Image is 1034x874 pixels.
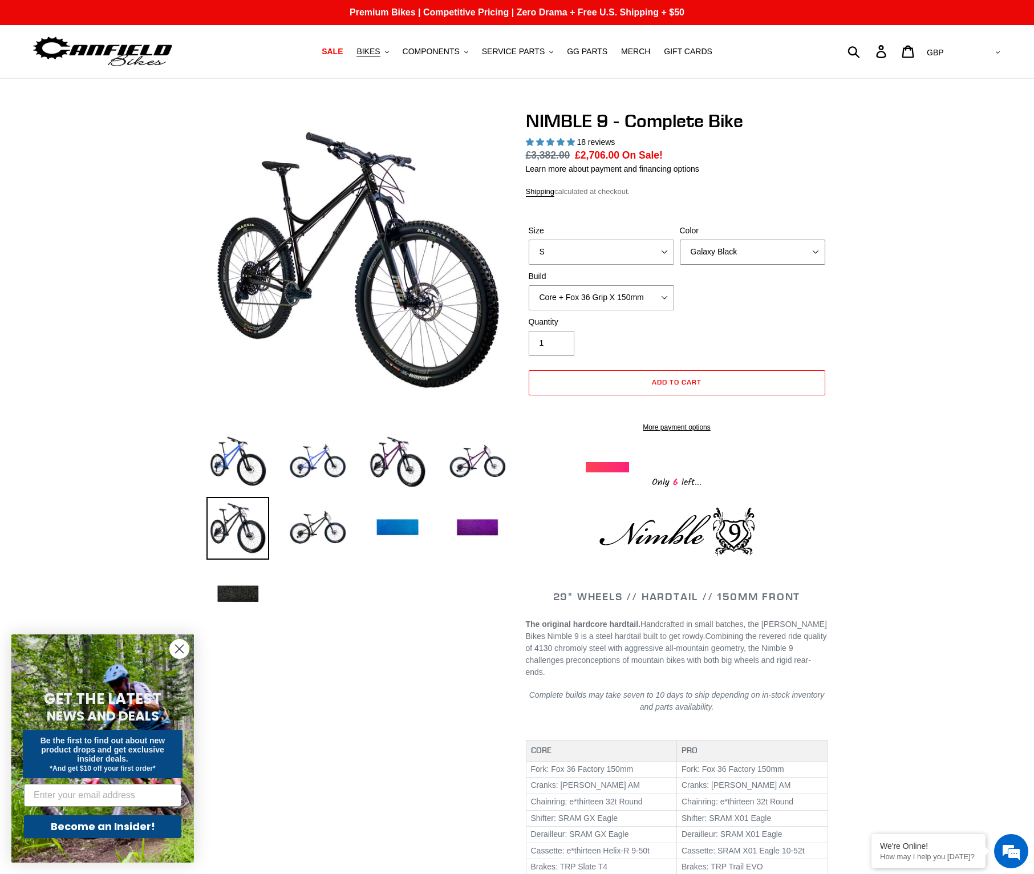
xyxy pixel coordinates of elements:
span: 4.89 stars [526,137,577,147]
span: MERCH [621,47,650,56]
td: Cassette: SRAM X01 Eagle 10-52t [677,843,828,859]
a: GIFT CARDS [658,44,718,59]
td: Chainring: e*thirteen 32t Round [677,794,828,810]
span: Add to cart [652,378,702,386]
a: Shipping [526,187,555,197]
a: SALE [316,44,348,59]
span: *And get $10 off your first order* [50,764,155,772]
span: NEWS AND DEALS [47,707,159,725]
span: GET THE LATEST [44,689,161,709]
div: Chat with us now [76,64,209,79]
img: Load image into Gallery viewer, NIMBLE 9 - Complete Bike [366,497,429,560]
img: Load image into Gallery viewer, NIMBLE 9 - Complete Bike [446,431,509,493]
img: Canfield Bikes [31,34,174,70]
td: Cassette: e*thirteen Helix-R 9-50t [526,843,677,859]
td: Cranks: [PERSON_NAME] AM [526,778,677,794]
td: Fork: Fox 36 Factory 150mm [677,761,828,778]
textarea: Type your message and hit 'Enter' [6,311,217,351]
button: COMPONENTS [397,44,474,59]
span: COMPONENTS [403,47,460,56]
span: Handcrafted in small batches, the [PERSON_NAME] Bikes Nimble 9 is a steel hardtail built to get r... [526,620,827,641]
td: Shifter: SRAM GX Eagle [526,810,677,827]
span: BIKES [356,47,380,56]
em: Complete builds may take seven to 10 days to ship depending on in-stock inventory and parts avail... [529,690,825,711]
span: SALE [322,47,343,56]
span: GG PARTS [567,47,607,56]
h1: NIMBLE 9 - Complete Bike [526,110,828,132]
td: Chainring: e*thirteen 32t Round [526,794,677,810]
label: Build [529,270,674,282]
button: SERVICE PARTS [476,44,559,59]
div: We're Online! [880,841,977,851]
img: Load image into Gallery viewer, NIMBLE 9 - Complete Bike [446,497,509,560]
span: Be the first to find out about new product drops and get exclusive insider deals. [40,736,165,763]
img: Load image into Gallery viewer, NIMBLE 9 - Complete Bike [366,431,429,493]
button: Become an Insider! [24,815,181,838]
button: Close dialog [169,639,189,659]
img: Load image into Gallery viewer, NIMBLE 9 - Complete Bike [206,431,269,493]
button: BIKES [351,44,394,59]
a: GG PARTS [561,44,613,59]
input: Enter your email address [24,784,181,807]
span: 29" WHEELS // HARDTAIL // 150MM FRONT [553,590,801,603]
span: SERVICE PARTS [482,47,545,56]
label: Quantity [529,316,674,328]
div: Navigation go back [13,63,30,80]
span: £2,706.00 [575,149,619,161]
img: Load image into Gallery viewer, NIMBLE 9 - Complete Bike [206,563,269,626]
span: 18 reviews [577,137,615,147]
img: d_696896380_company_1647369064580_696896380 [37,57,65,86]
input: Search [854,39,883,64]
th: CORE [526,741,677,762]
a: Learn more about payment and financing options [526,164,699,173]
img: Load image into Gallery viewer, NIMBLE 9 - Complete Bike [286,431,349,493]
span: 6 [670,475,682,489]
img: Load image into Gallery viewer, NIMBLE 9 - Complete Bike [206,497,269,560]
label: Size [529,225,674,237]
td: Cranks: [PERSON_NAME] AM [677,778,828,794]
button: Add to cart [529,370,825,395]
p: How may I help you today? [880,852,977,861]
div: Minimize live chat window [187,6,214,33]
div: Only left... [586,472,768,490]
a: More payment options [529,422,825,432]
img: Load image into Gallery viewer, NIMBLE 9 - Complete Bike [286,497,349,560]
td: Fork: Fox 36 Factory 150mm [526,761,677,778]
th: PRO [677,741,828,762]
span: We're online! [66,144,157,259]
label: Color [680,225,825,237]
s: £3,382.00 [526,149,570,161]
span: GIFT CARDS [664,47,712,56]
td: Shifter: SRAM X01 Eagle [677,810,828,827]
td: Derailleur: SRAM X01 Eagle [677,827,828,843]
td: Derailleur: SRAM GX Eagle [526,827,677,843]
strong: The original hardcore hardtail. [526,620,640,629]
a: MERCH [615,44,656,59]
div: calculated at checkout. [526,186,828,197]
span: On Sale! [622,148,663,163]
